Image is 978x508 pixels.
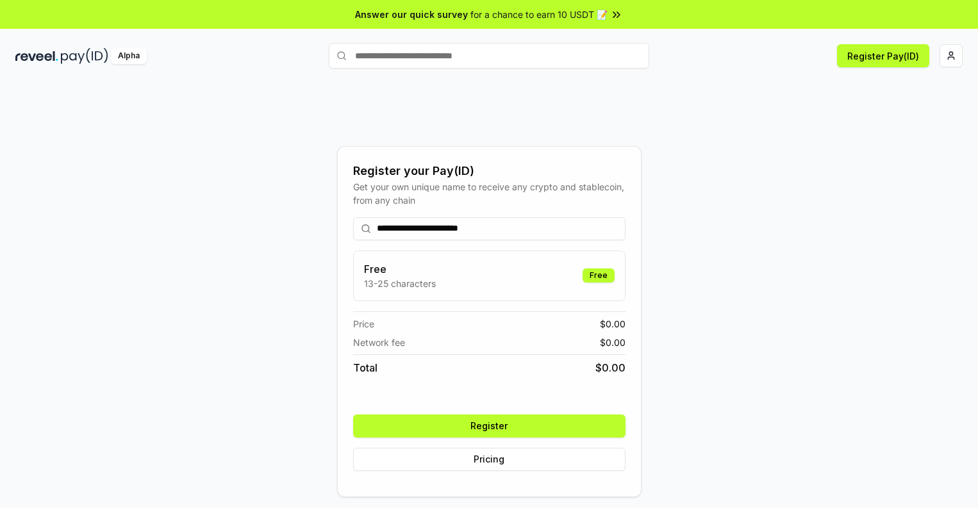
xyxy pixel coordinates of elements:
[61,48,108,64] img: pay_id
[600,336,626,349] span: $ 0.00
[353,317,374,331] span: Price
[364,261,436,277] h3: Free
[353,414,626,438] button: Register
[837,44,929,67] button: Register Pay(ID)
[364,277,436,290] p: 13-25 characters
[111,48,147,64] div: Alpha
[353,448,626,471] button: Pricing
[15,48,58,64] img: reveel_dark
[583,268,615,283] div: Free
[353,162,626,180] div: Register your Pay(ID)
[353,180,626,207] div: Get your own unique name to receive any crypto and stablecoin, from any chain
[470,8,608,21] span: for a chance to earn 10 USDT 📝
[353,336,405,349] span: Network fee
[595,360,626,375] span: $ 0.00
[353,360,377,375] span: Total
[355,8,468,21] span: Answer our quick survey
[600,317,626,331] span: $ 0.00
